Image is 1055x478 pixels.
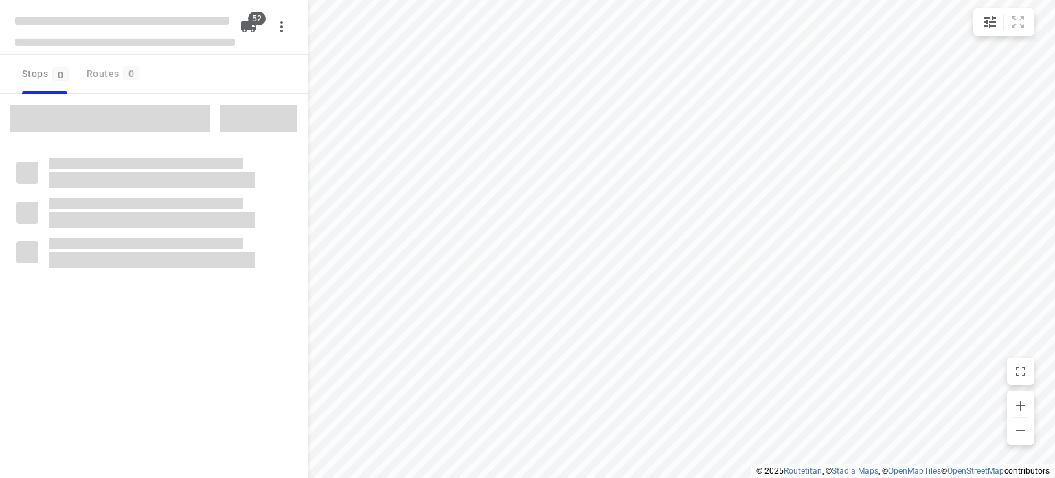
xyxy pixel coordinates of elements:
[888,466,941,476] a: OpenMapTiles
[832,466,878,476] a: Stadia Maps
[756,466,1050,476] li: © 2025 , © , © © contributors
[976,8,1003,36] button: Map settings
[784,466,822,476] a: Routetitan
[947,466,1004,476] a: OpenStreetMap
[973,8,1034,36] div: small contained button group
